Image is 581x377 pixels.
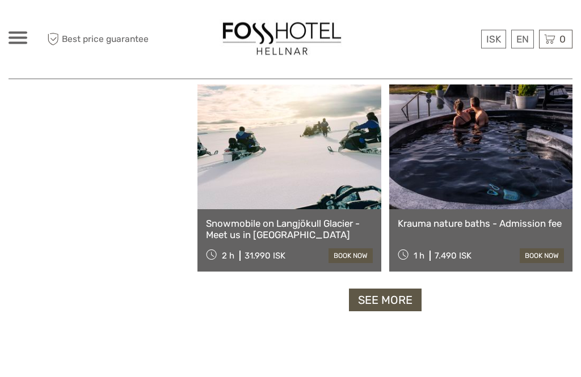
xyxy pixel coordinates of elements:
span: 1 h [414,251,424,261]
span: ISK [486,33,501,45]
div: EN [511,30,534,49]
p: We're away right now. Please check back later! [16,20,128,29]
div: 31.990 ISK [245,251,285,261]
a: See more [349,289,422,312]
a: Krauma nature baths - Admission fee [398,218,564,230]
button: Open LiveChat chat widget [130,18,144,31]
span: Best price guarantee [44,30,150,49]
a: book now [329,249,373,264]
span: 0 [558,33,567,45]
a: book now [520,249,564,264]
span: 2 h [222,251,234,261]
img: 1555-dd548db8-e91e-4910-abff-7f063671136d_logo_big.jpg [220,20,344,59]
a: Snowmobile on Langjökull Glacier - Meet us in [GEOGRAPHIC_DATA] [206,218,372,242]
div: 7.490 ISK [435,251,471,261]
